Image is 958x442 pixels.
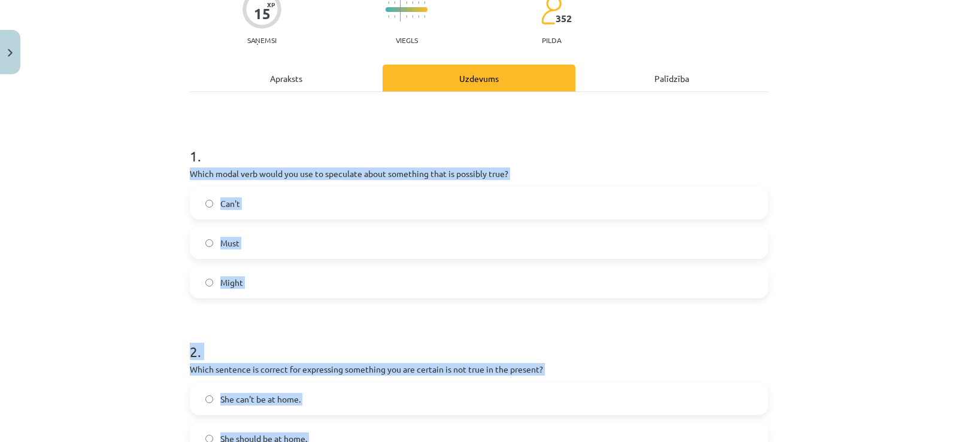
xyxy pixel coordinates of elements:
[254,5,271,22] div: 15
[220,237,239,249] span: Must
[220,197,240,210] span: Can't
[190,65,383,92] div: Apraksts
[205,395,213,403] input: She can't be at home.
[394,1,395,4] img: icon-short-line-57e1e144782c952c97e751825c79c345078a6d821885a25fce030b3d8c18986b.svg
[383,65,575,92] div: Uzdevums
[418,15,419,18] img: icon-short-line-57e1e144782c952c97e751825c79c345078a6d821885a25fce030b3d8c18986b.svg
[412,15,413,18] img: icon-short-line-57e1e144782c952c97e751825c79c345078a6d821885a25fce030b3d8c18986b.svg
[190,127,768,164] h1: 1 .
[412,1,413,4] img: icon-short-line-57e1e144782c952c97e751825c79c345078a6d821885a25fce030b3d8c18986b.svg
[190,322,768,359] h1: 2 .
[575,65,768,92] div: Palīdzība
[424,15,425,18] img: icon-short-line-57e1e144782c952c97e751825c79c345078a6d821885a25fce030b3d8c18986b.svg
[205,200,213,208] input: Can't
[394,15,395,18] img: icon-short-line-57e1e144782c952c97e751825c79c345078a6d821885a25fce030b3d8c18986b.svg
[8,49,13,57] img: icon-close-lesson-0947bae3869378f0d4975bcd49f059093ad1ed9edebbc8119c70593378902aed.svg
[556,13,572,24] span: 352
[418,1,419,4] img: icon-short-line-57e1e144782c952c97e751825c79c345078a6d821885a25fce030b3d8c18986b.svg
[220,393,301,406] span: She can't be at home.
[424,1,425,4] img: icon-short-line-57e1e144782c952c97e751825c79c345078a6d821885a25fce030b3d8c18986b.svg
[388,1,389,4] img: icon-short-line-57e1e144782c952c97e751825c79c345078a6d821885a25fce030b3d8c18986b.svg
[190,363,768,376] p: Which sentence is correct for expressing something you are certain is not true in the present?
[220,276,243,289] span: Might
[267,1,275,8] span: XP
[388,15,389,18] img: icon-short-line-57e1e144782c952c97e751825c79c345078a6d821885a25fce030b3d8c18986b.svg
[542,36,561,44] p: pilda
[190,167,768,180] p: Which modal verb would you use to speculate about something that is possibly true?
[205,239,213,247] input: Must
[242,36,281,44] p: Saņemsi
[205,279,213,286] input: Might
[406,1,407,4] img: icon-short-line-57e1e144782c952c97e751825c79c345078a6d821885a25fce030b3d8c18986b.svg
[406,15,407,18] img: icon-short-line-57e1e144782c952c97e751825c79c345078a6d821885a25fce030b3d8c18986b.svg
[396,36,418,44] p: Viegls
